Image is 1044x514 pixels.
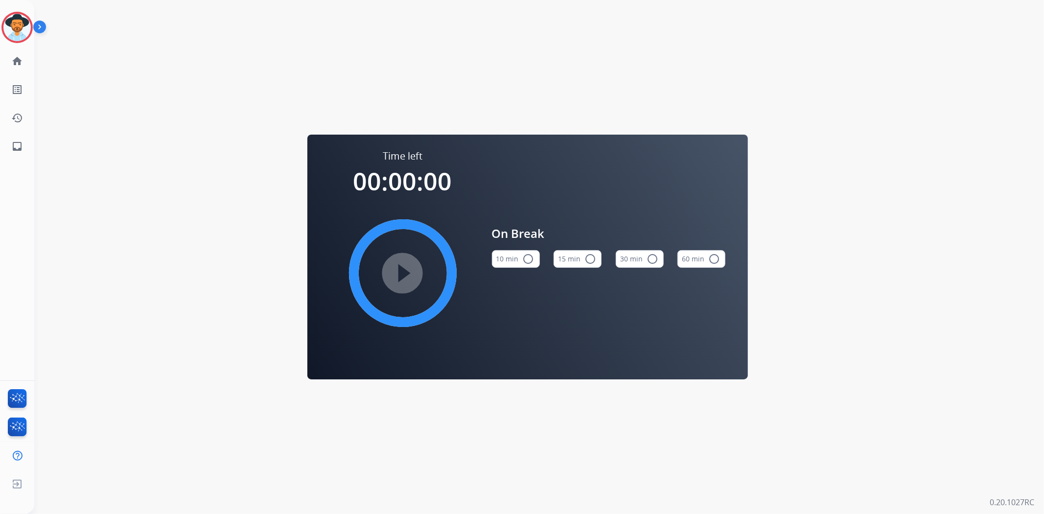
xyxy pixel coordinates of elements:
[353,164,452,198] span: 00:00:00
[492,225,726,242] span: On Break
[708,253,720,265] mat-icon: radio_button_unchecked
[584,253,596,265] mat-icon: radio_button_unchecked
[11,55,23,67] mat-icon: home
[11,140,23,152] mat-icon: inbox
[677,250,725,268] button: 60 min
[616,250,664,268] button: 30 min
[523,253,534,265] mat-icon: radio_button_unchecked
[3,14,31,41] img: avatar
[492,250,540,268] button: 10 min
[383,149,422,163] span: Time left
[554,250,602,268] button: 15 min
[990,496,1034,508] p: 0.20.1027RC
[647,253,658,265] mat-icon: radio_button_unchecked
[11,84,23,95] mat-icon: list_alt
[11,112,23,124] mat-icon: history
